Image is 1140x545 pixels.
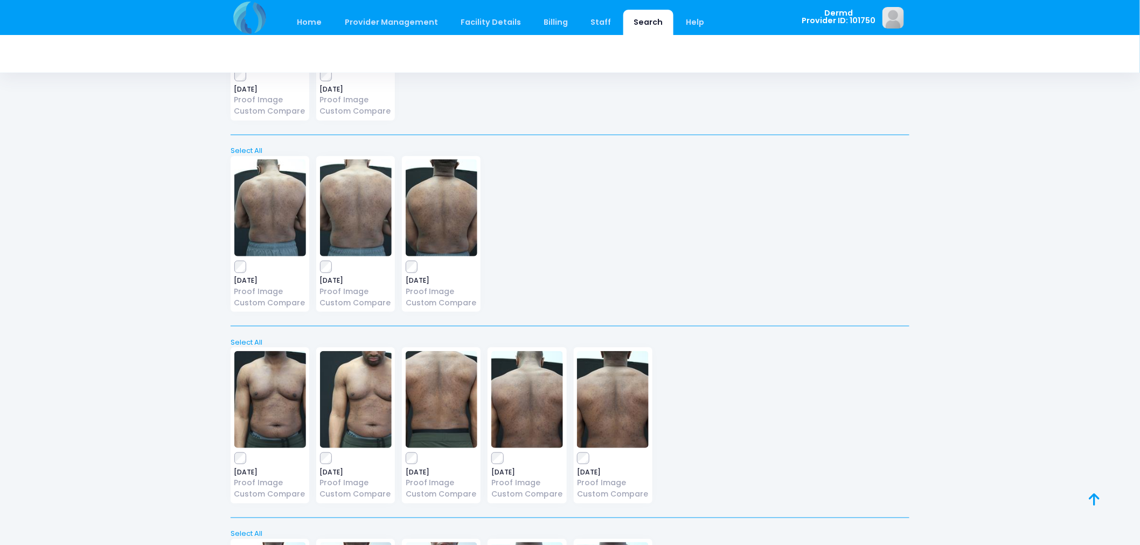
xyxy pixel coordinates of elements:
[491,477,563,488] a: Proof Image
[577,477,649,488] a: Proof Image
[320,351,392,448] img: image
[320,286,392,297] a: Proof Image
[320,94,392,106] a: Proof Image
[234,477,306,488] a: Proof Image
[227,337,913,348] a: Select All
[320,469,392,476] span: [DATE]
[882,7,904,29] img: image
[491,469,563,476] span: [DATE]
[320,297,392,309] a: Custom Compare
[533,10,579,35] a: Billing
[234,277,306,284] span: [DATE]
[234,488,306,500] a: Custom Compare
[406,159,477,256] img: image
[227,145,913,156] a: Select All
[234,159,306,256] img: image
[234,469,306,476] span: [DATE]
[320,159,392,256] img: image
[234,286,306,297] a: Proof Image
[320,106,392,117] a: Custom Compare
[577,351,649,448] img: image
[287,10,332,35] a: Home
[491,351,563,448] img: image
[234,297,306,309] a: Custom Compare
[450,10,532,35] a: Facility Details
[406,488,477,500] a: Custom Compare
[320,277,392,284] span: [DATE]
[580,10,622,35] a: Staff
[623,10,673,35] a: Search
[406,286,477,297] a: Proof Image
[406,277,477,284] span: [DATE]
[491,488,563,500] a: Custom Compare
[577,488,649,500] a: Custom Compare
[406,351,477,448] img: image
[406,297,477,309] a: Custom Compare
[802,9,875,25] span: Dermd Provider ID: 101750
[406,469,477,476] span: [DATE]
[234,351,306,448] img: image
[234,86,306,93] span: [DATE]
[234,106,306,117] a: Custom Compare
[234,94,306,106] a: Proof Image
[320,86,392,93] span: [DATE]
[320,488,392,500] a: Custom Compare
[320,477,392,488] a: Proof Image
[676,10,715,35] a: Help
[406,477,477,488] a: Proof Image
[334,10,448,35] a: Provider Management
[227,528,913,539] a: Select All
[577,469,649,476] span: [DATE]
